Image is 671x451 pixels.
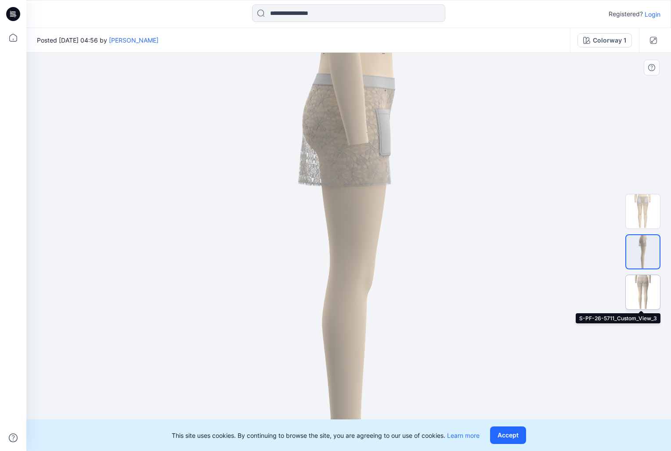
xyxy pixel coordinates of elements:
[109,36,159,44] a: [PERSON_NAME]
[447,432,480,439] a: Learn more
[626,275,660,309] img: S-PF-26-5711_Custom_View_3
[626,235,660,268] img: S-PF-26-5711_Custom_View_5
[626,194,660,229] img: S-PF-26-5711_Custom_View_4
[609,9,643,19] p: Registered?
[37,36,159,45] span: Posted [DATE] 04:56 by
[577,33,632,47] button: Colorway 1
[490,426,526,444] button: Accept
[172,431,480,440] p: This site uses cookies. By continuing to browse the site, you are agreeing to our use of cookies.
[282,53,415,451] img: eyJhbGciOiJIUzI1NiIsImtpZCI6IjAiLCJzbHQiOiJzZXMiLCJ0eXAiOiJKV1QifQ.eyJkYXRhIjp7InR5cGUiOiJzdG9yYW...
[593,36,626,45] div: Colorway 1
[645,10,660,19] p: Login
